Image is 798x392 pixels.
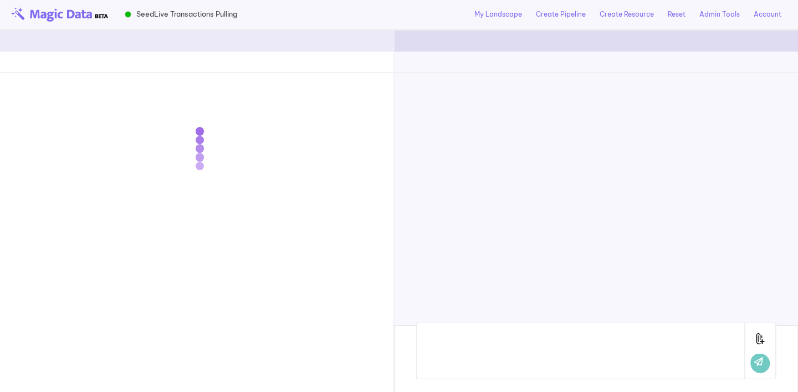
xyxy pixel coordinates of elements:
[750,329,770,354] img: Attach File
[668,9,686,19] a: Reset
[474,9,522,19] a: My Landscape
[536,9,586,19] a: Create Pipeline
[754,9,781,19] a: Account
[699,9,740,19] a: Admin Tools
[11,7,108,22] img: beta-logo.png
[600,9,654,19] a: Create Resource
[136,9,237,19] span: SeedLive Transactions Pulling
